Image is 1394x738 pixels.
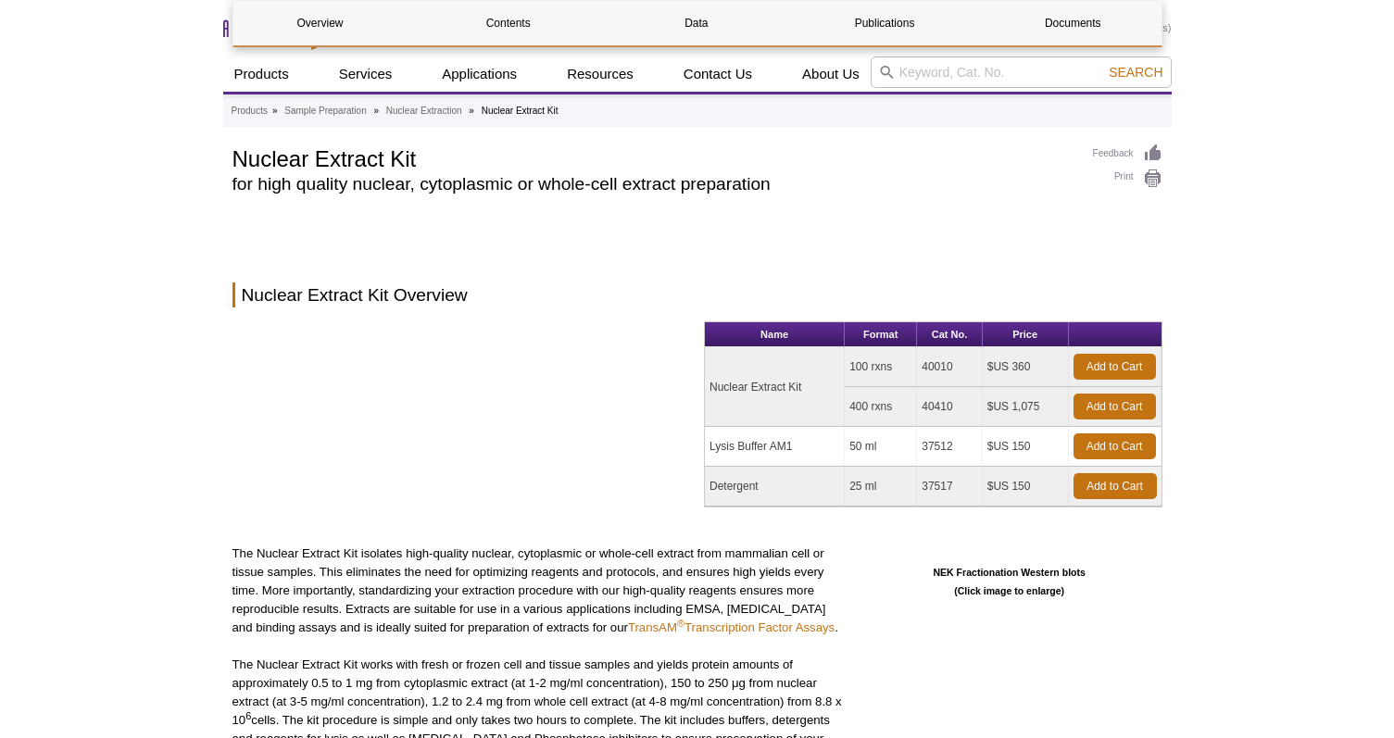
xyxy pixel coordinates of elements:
[1074,354,1156,380] a: Add to Cart
[845,427,917,467] td: 50 ml
[983,387,1069,427] td: $US 1,075
[845,467,917,507] td: 25 ml
[232,544,843,637] p: The Nuclear Extract Kit isolates high-quality nuclear, cytoplasmic or whole-cell extract from mam...
[983,427,1069,467] td: $US 150
[845,347,917,387] td: 100 rxns
[986,1,1160,45] a: Documents
[373,106,379,116] li: »
[917,467,983,507] td: 37517
[628,620,835,634] a: TransAM®Transcription Factor Assays
[232,282,1162,307] h2: Nuclear Extract Kit Overview
[421,1,596,45] a: Contents
[917,347,983,387] td: 40010
[233,1,408,45] a: Overview
[705,467,845,507] td: Detergent
[1074,394,1156,419] a: Add to Cart
[223,56,300,92] a: Products
[431,56,528,92] a: Applications
[871,56,1172,88] input: Keyword, Cat. No.
[672,56,763,92] a: Contact Us
[845,387,917,427] td: 400 rxns
[797,1,972,45] a: Publications
[917,427,983,467] td: 37512
[983,467,1069,507] td: $US 150
[983,347,1069,387] td: $US 360
[556,56,645,92] a: Resources
[482,106,559,116] li: Nuclear Extract Kit
[677,618,684,629] sup: ®
[983,322,1069,347] th: Price
[705,427,845,467] td: Lysis Buffer AM1
[272,106,278,116] li: »
[1093,144,1162,164] a: Feedback
[1074,433,1156,459] a: Add to Cart
[917,322,983,347] th: Cat No.
[469,106,474,116] li: »
[791,56,871,92] a: About Us
[609,1,784,45] a: Data
[1109,65,1162,80] span: Search
[917,387,983,427] td: 40410
[933,567,1085,596] b: NEK Fractionation Western blots (Click image to enlarge)
[845,322,917,347] th: Format
[232,144,1074,171] h1: Nuclear Extract Kit
[232,176,1074,193] h2: for high quality nuclear, cytoplasmic or whole-cell extract preparation
[1093,169,1162,189] a: Print
[705,347,845,427] td: Nuclear Extract Kit
[386,103,462,119] a: Nuclear Extraction
[1074,473,1157,499] a: Add to Cart
[284,103,366,119] a: Sample Preparation
[232,103,268,119] a: Products
[328,56,404,92] a: Services
[705,322,845,347] th: Name
[245,710,251,721] sup: 6
[1103,64,1168,81] button: Search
